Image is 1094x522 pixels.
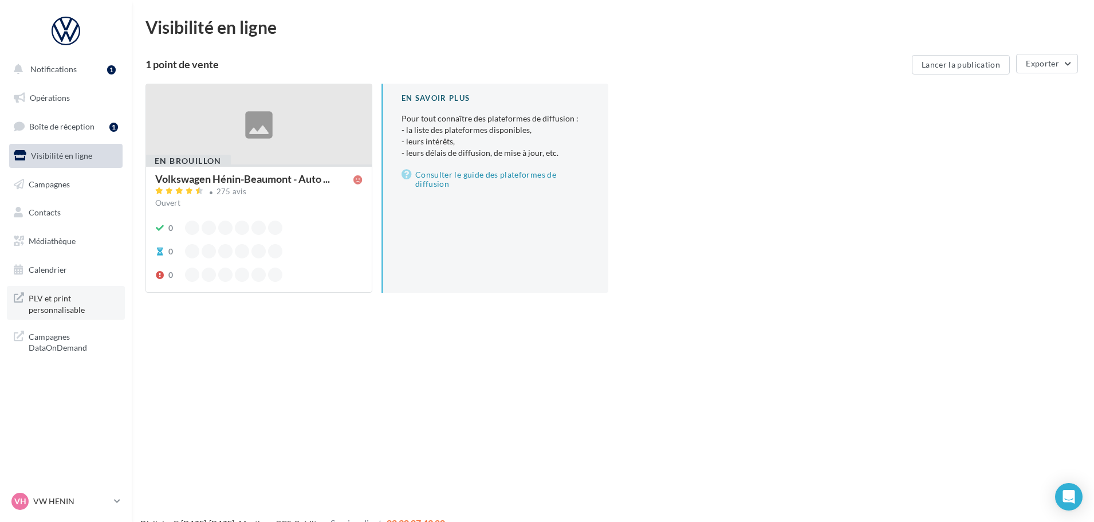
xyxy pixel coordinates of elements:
[30,64,77,74] span: Notifications
[29,265,67,274] span: Calendrier
[29,236,76,246] span: Médiathèque
[1055,483,1083,511] div: Open Intercom Messenger
[402,168,590,191] a: Consulter le guide des plateformes de diffusion
[155,174,330,184] span: Volkswagen Hénin-Beaumont - Auto ...
[7,229,125,253] a: Médiathèque
[29,121,95,131] span: Boîte de réception
[29,179,70,189] span: Campagnes
[145,18,1080,36] div: Visibilité en ligne
[7,57,120,81] button: Notifications 1
[14,496,26,507] span: VH
[107,65,116,74] div: 1
[402,93,590,104] div: En savoir plus
[7,144,125,168] a: Visibilité en ligne
[402,136,590,147] li: - leurs intérêts,
[29,291,118,315] span: PLV et print personnalisable
[217,188,247,195] div: 275 avis
[29,207,61,217] span: Contacts
[155,198,180,207] span: Ouvert
[7,114,125,139] a: Boîte de réception1
[1026,58,1059,68] span: Exporter
[30,93,70,103] span: Opérations
[168,246,173,257] div: 0
[402,147,590,159] li: - leurs délais de diffusion, de mise à jour, etc.
[7,201,125,225] a: Contacts
[7,324,125,358] a: Campagnes DataOnDemand
[33,496,109,507] p: VW HENIN
[1016,54,1078,73] button: Exporter
[402,113,590,159] p: Pour tout connaître des plateformes de diffusion :
[7,172,125,197] a: Campagnes
[155,186,363,199] a: 275 avis
[168,222,173,234] div: 0
[145,59,907,69] div: 1 point de vente
[109,123,118,132] div: 1
[7,258,125,282] a: Calendrier
[7,86,125,110] a: Opérations
[7,286,125,320] a: PLV et print personnalisable
[9,490,123,512] a: VH VW HENIN
[145,155,231,167] div: En brouillon
[402,124,590,136] li: - la liste des plateformes disponibles,
[168,269,173,281] div: 0
[912,55,1010,74] button: Lancer la publication
[29,329,118,354] span: Campagnes DataOnDemand
[31,151,92,160] span: Visibilité en ligne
